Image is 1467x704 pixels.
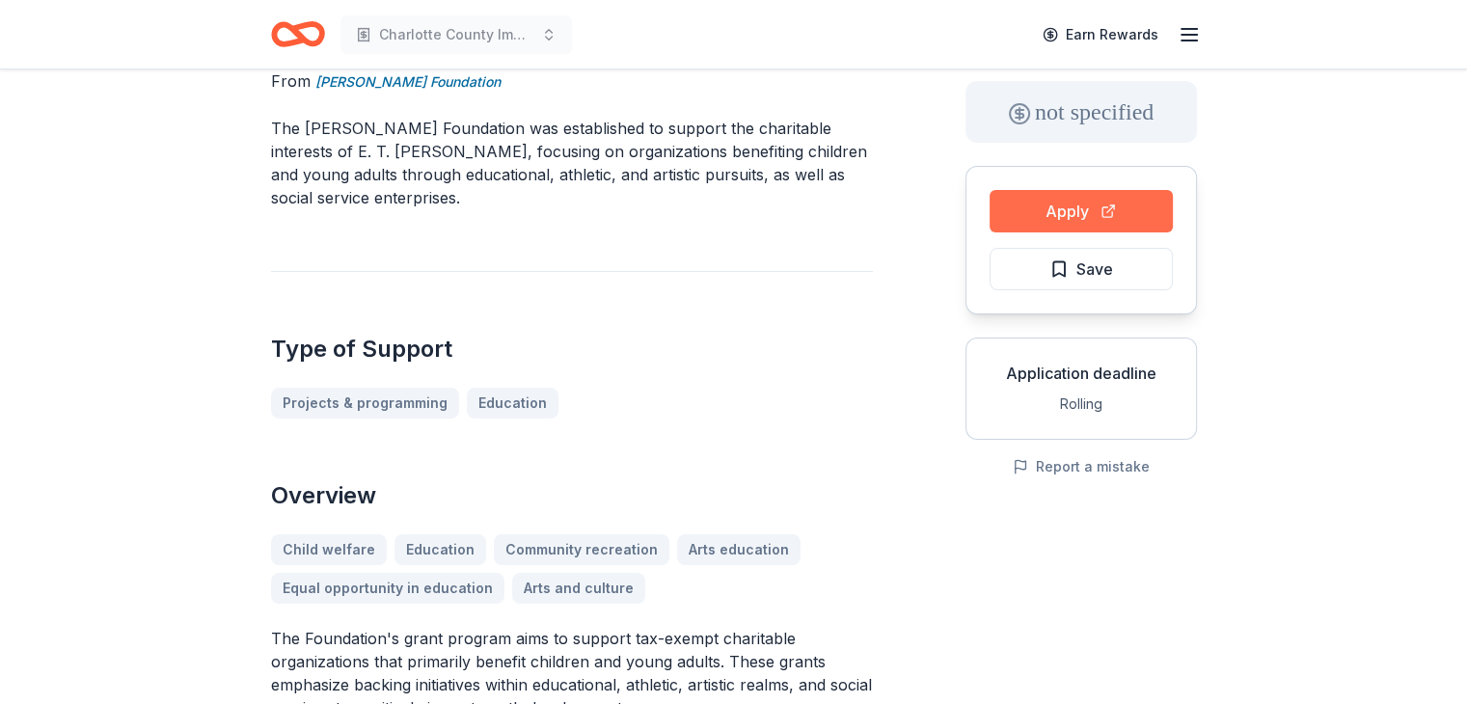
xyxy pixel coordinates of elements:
div: not specified [965,81,1197,143]
button: Save [990,248,1173,290]
a: Earn Rewards [1031,17,1170,52]
button: Charlotte County Imagination Library Program [340,15,572,54]
h2: Overview [271,480,873,511]
p: The [PERSON_NAME] Foundation was established to support the charitable interests of E. T. [PERSON... [271,117,873,209]
a: Home [271,12,325,57]
a: Projects & programming [271,388,459,419]
span: Charlotte County Imagination Library Program [379,23,533,46]
div: Rolling [982,393,1181,416]
button: Report a mistake [1013,455,1150,478]
span: Save [1076,257,1113,282]
a: Education [467,388,558,419]
h2: Type of Support [271,334,873,365]
div: From [271,69,873,94]
div: Application deadline [982,362,1181,385]
button: Apply [990,190,1173,232]
a: [PERSON_NAME] Foundation [315,70,501,94]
